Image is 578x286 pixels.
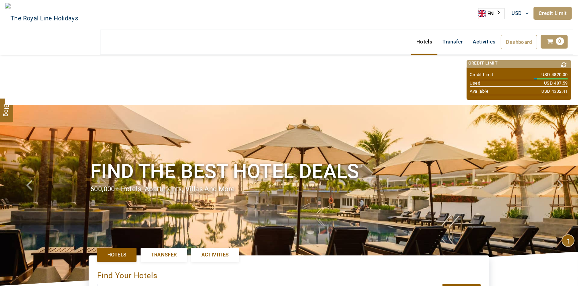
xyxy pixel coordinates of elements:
[512,10,522,16] span: USD
[90,159,488,184] h1: Find the best hotel deals
[506,39,532,45] span: Dashboard
[542,72,568,78] span: USD 4820.00
[141,248,187,262] a: Transfer
[107,251,126,258] span: Hotels
[470,72,493,77] span: Credit Limit
[151,251,177,258] span: Transfer
[90,184,488,194] div: 600,000+ hotels, apartments, villas and more.
[437,35,468,49] a: Transfer
[470,81,481,86] span: Used
[478,8,505,19] div: Language
[201,251,229,258] span: Activities
[97,264,481,284] div: Find Your Hotels
[5,3,78,34] img: The Royal Line Holidays
[470,89,489,94] span: Available
[468,35,501,49] a: Activities
[544,80,568,87] span: USD 487.59
[191,248,239,262] a: Activities
[478,8,505,19] aside: Language selected: English
[2,104,11,110] span: Blog
[542,88,568,95] span: USD 4332.41
[556,37,564,45] span: 0
[411,35,437,49] a: Hotels
[97,248,137,262] a: Hotels
[469,60,498,66] span: Credit Limit
[541,35,568,49] a: 0
[478,8,504,19] a: EN
[534,7,572,20] a: Credit Limit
